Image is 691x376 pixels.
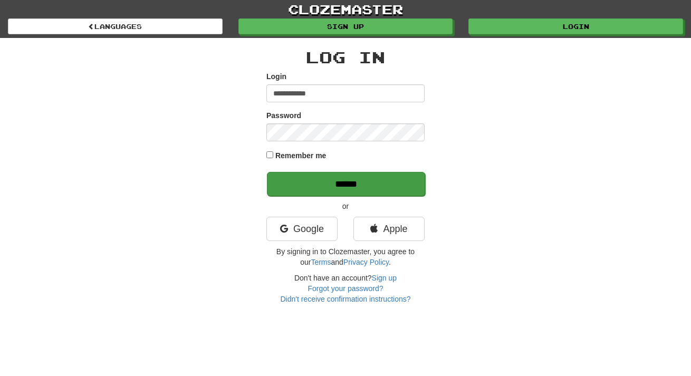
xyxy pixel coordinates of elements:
a: Apple [353,217,425,241]
label: Password [266,110,301,121]
a: Login [468,18,683,34]
a: Sign up [372,274,397,282]
a: Terms [311,258,331,266]
a: Forgot your password? [308,284,383,293]
a: Sign up [238,18,453,34]
a: Languages [8,18,223,34]
label: Login [266,71,286,82]
a: Didn't receive confirmation instructions? [280,295,410,303]
a: Privacy Policy [343,258,389,266]
div: Don't have an account? [266,273,425,304]
p: or [266,201,425,211]
p: By signing in to Clozemaster, you agree to our and . [266,246,425,267]
label: Remember me [275,150,327,161]
a: Google [266,217,338,241]
h2: Log In [266,49,425,66]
